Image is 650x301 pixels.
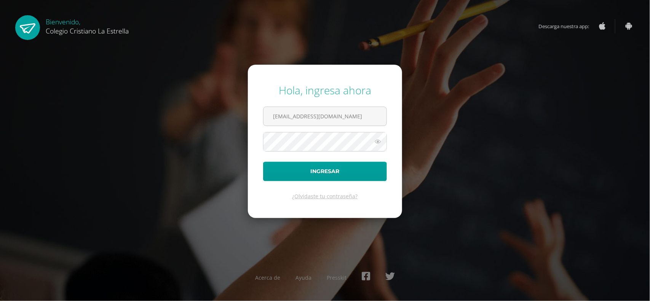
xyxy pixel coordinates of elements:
span: Descarga nuestra app: [539,19,597,33]
div: Bienvenido, [46,15,129,35]
input: Correo electrónico o usuario [264,107,386,126]
button: Ingresar [263,162,387,181]
a: Ayuda [295,274,311,281]
a: ¿Olvidaste tu contraseña? [292,193,358,200]
span: Colegio Cristiano La Estrella [46,26,129,35]
div: Hola, ingresa ahora [263,83,387,97]
a: Acerca de [255,274,280,281]
a: Presskit [327,274,347,281]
